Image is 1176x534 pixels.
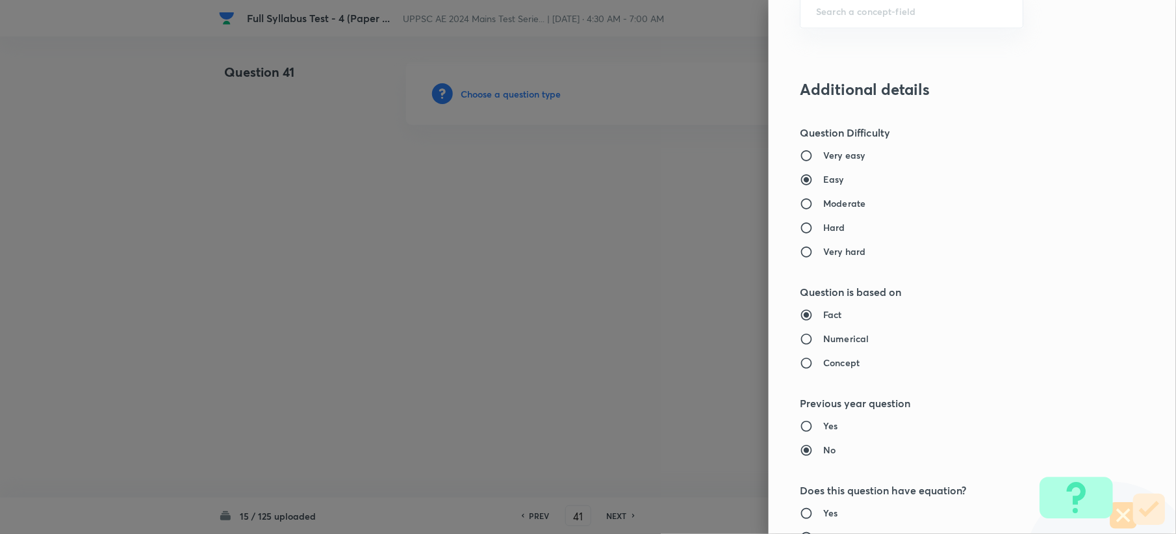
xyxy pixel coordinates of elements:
[823,443,836,457] h6: No
[823,196,865,210] h6: Moderate
[823,308,842,321] h6: Fact
[823,419,837,433] h6: Yes
[800,80,1101,99] h3: Additional details
[800,125,1101,140] h5: Question Difficulty
[800,395,1101,411] h5: Previous year question
[823,245,865,258] h6: Very hard
[823,220,845,234] h6: Hard
[823,332,869,345] h6: Numerical
[816,5,1007,17] input: Search a concept-field
[800,483,1101,498] h5: Does this question have equation?
[823,506,837,520] h6: Yes
[823,356,860,369] h6: Concept
[823,148,865,162] h6: Very easy
[800,284,1101,300] h5: Question is based on
[823,172,844,186] h6: Easy
[1016,10,1018,12] button: Open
